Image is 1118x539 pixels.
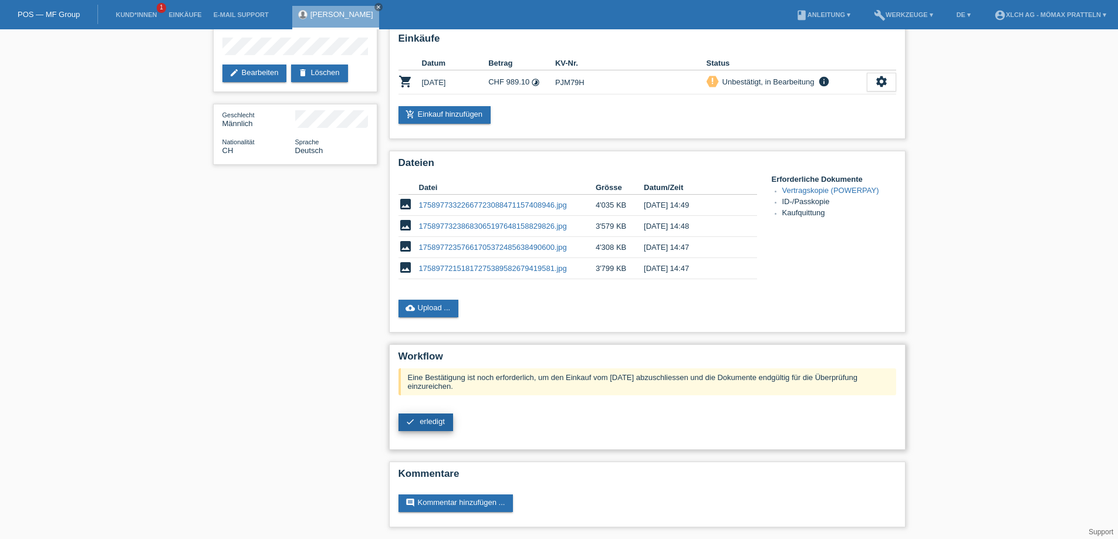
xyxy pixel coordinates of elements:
[644,216,740,237] td: [DATE] 14:48
[796,9,808,21] i: book
[157,3,166,13] span: 1
[398,106,491,124] a: add_shopping_cartEinkauf hinzufügen
[376,4,381,10] i: close
[398,413,453,431] a: check erledigt
[422,56,489,70] th: Datum
[707,56,867,70] th: Status
[229,68,239,77] i: edit
[420,417,445,426] span: erledigt
[644,181,740,195] th: Datum/Zeit
[406,498,415,507] i: comment
[1089,528,1113,536] a: Support
[644,258,740,279] td: [DATE] 14:47
[874,9,886,21] i: build
[406,110,415,119] i: add_shopping_cart
[596,195,644,216] td: 4'035 KB
[18,10,80,19] a: POS — MF Group
[398,218,413,232] i: image
[817,76,831,87] i: info
[398,239,413,253] i: image
[222,138,255,145] span: Nationalität
[208,11,275,18] a: E-Mail Support
[110,11,163,18] a: Kund*innen
[222,111,255,118] span: Geschlecht
[295,138,319,145] span: Sprache
[398,260,413,274] i: image
[295,146,323,155] span: Deutsch
[398,300,459,317] a: cloud_uploadUpload ...
[222,110,295,128] div: Männlich
[782,208,896,219] li: Kaufquittung
[488,70,555,94] td: CHF 989.10
[419,181,596,195] th: Datei
[398,368,896,395] div: Eine Bestätigung ist noch erforderlich, um den Einkauf vom [DATE] abzuschliessen und die Dokument...
[419,243,567,252] a: 17589772357661705372485638490600.jpg
[398,351,896,368] h2: Workflow
[398,33,896,50] h2: Einkäufe
[398,74,413,89] i: POSP00028067
[719,76,815,88] div: Unbestätigt, in Bearbeitung
[419,201,567,209] a: 17589773322667723088471157408946.jpg
[398,468,896,486] h2: Kommentare
[531,78,540,87] i: Fixe Raten - Zinsübernahme durch Kunde (6 Raten)
[868,11,939,18] a: buildWerkzeuge ▾
[596,216,644,237] td: 3'579 KB
[994,9,1006,21] i: account_circle
[555,70,707,94] td: PJM79H
[988,11,1112,18] a: account_circleXLCH AG - Mömax Pratteln ▾
[406,303,415,313] i: cloud_upload
[782,197,896,208] li: ID-/Passkopie
[310,10,373,19] a: [PERSON_NAME]
[782,186,879,195] a: Vertragskopie (POWERPAY)
[596,258,644,279] td: 3'799 KB
[374,3,383,11] a: close
[555,56,707,70] th: KV-Nr.
[596,237,644,258] td: 4'308 KB
[419,222,567,230] a: 17589773238683065197648158829826.jpg
[398,197,413,211] i: image
[772,175,896,184] h4: Erforderliche Dokumente
[163,11,207,18] a: Einkäufe
[875,75,888,88] i: settings
[596,181,644,195] th: Grösse
[222,146,234,155] span: Schweiz
[222,65,287,82] a: editBearbeiten
[406,417,415,426] i: check
[644,237,740,258] td: [DATE] 14:47
[298,68,308,77] i: delete
[951,11,977,18] a: DE ▾
[644,195,740,216] td: [DATE] 14:49
[488,56,555,70] th: Betrag
[398,494,514,512] a: commentKommentar hinzufügen ...
[790,11,856,18] a: bookAnleitung ▾
[291,65,347,82] a: deleteLöschen
[708,77,717,85] i: priority_high
[422,70,489,94] td: [DATE]
[419,264,567,273] a: 17589772151817275389582679419581.jpg
[398,157,896,175] h2: Dateien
